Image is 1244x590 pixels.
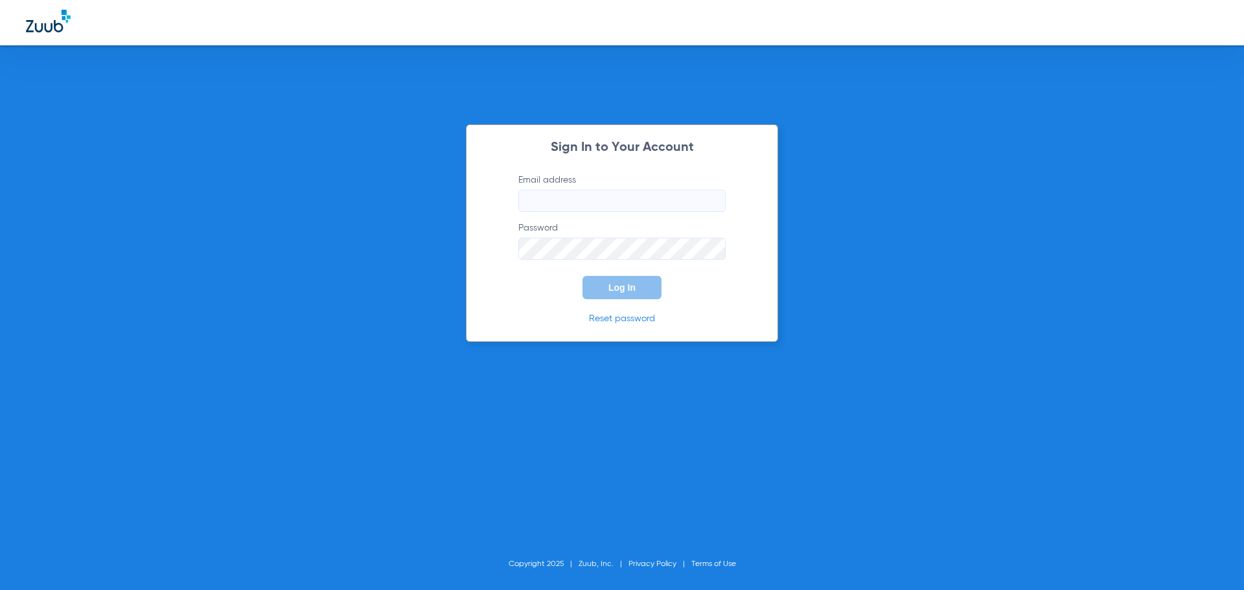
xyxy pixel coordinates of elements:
img: Zuub Logo [26,10,71,32]
input: Password [518,238,726,260]
label: Password [518,221,726,260]
button: Log In [582,276,662,299]
input: Email address [518,190,726,212]
a: Terms of Use [691,560,736,568]
span: Log In [608,282,636,293]
a: Privacy Policy [628,560,676,568]
li: Copyright 2025 [509,558,579,571]
a: Reset password [589,314,655,323]
h2: Sign In to Your Account [499,141,745,154]
label: Email address [518,174,726,212]
li: Zuub, Inc. [579,558,628,571]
